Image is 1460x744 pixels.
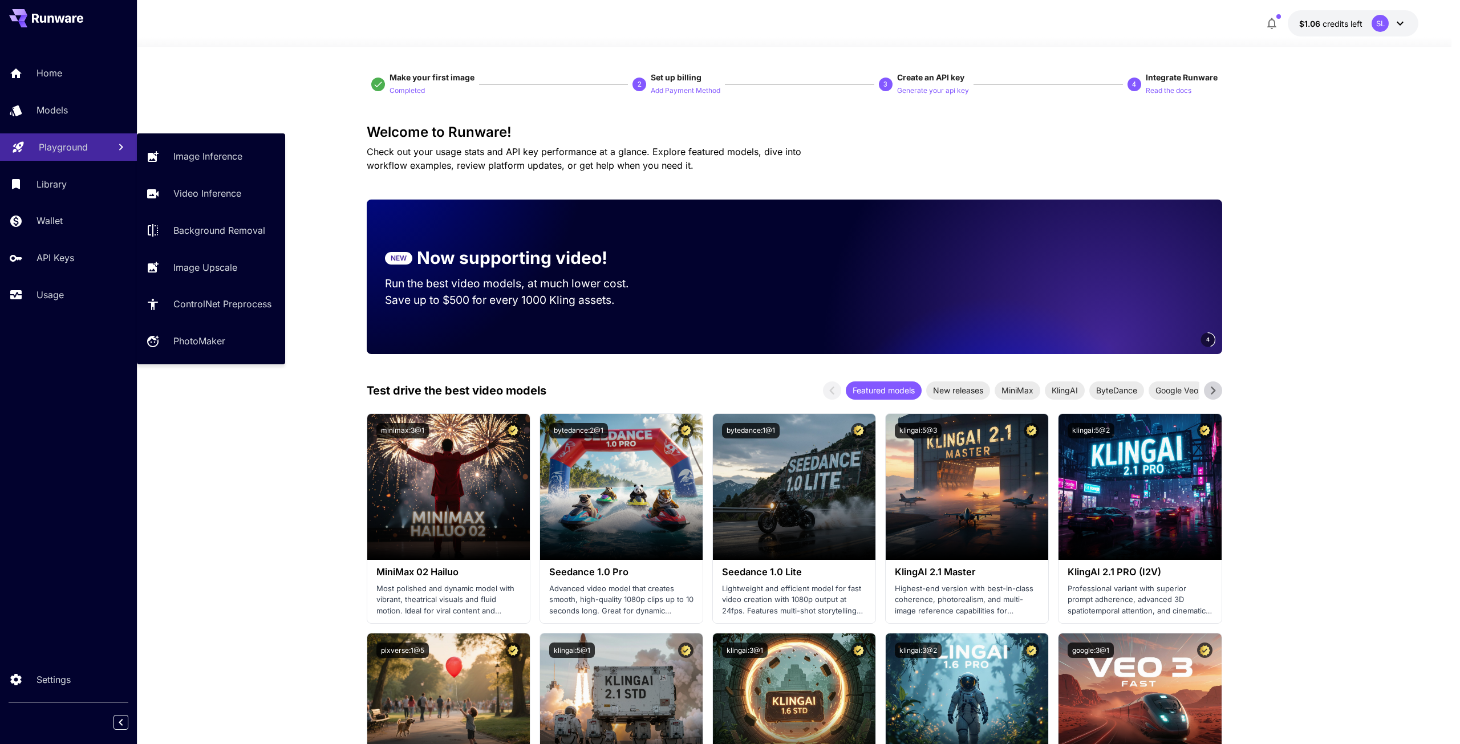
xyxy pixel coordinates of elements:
h3: Seedance 1.0 Lite [722,567,866,578]
span: New releases [926,384,990,396]
a: Background Removal [137,217,285,245]
p: Save up to $500 for every 1000 Kling assets. [385,292,651,308]
button: Certified Model – Vetted for best performance and includes a commercial license. [1024,423,1039,438]
span: Featured models [846,384,922,396]
a: PhotoMaker [137,327,285,355]
a: ControlNet Preprocess [137,290,285,318]
img: alt [1058,414,1221,560]
button: bytedance:1@1 [722,423,780,438]
p: 2 [638,79,642,90]
p: Library [36,177,67,191]
p: Professional variant with superior prompt adherence, advanced 3D spatiotemporal attention, and ci... [1068,583,1212,617]
p: 4 [1132,79,1136,90]
button: bytedance:2@1 [549,423,608,438]
button: pixverse:1@5 [376,643,429,658]
button: minimax:3@1 [376,423,429,438]
span: ByteDance [1089,384,1144,396]
p: Models [36,103,68,117]
button: Certified Model – Vetted for best performance and includes a commercial license. [505,643,521,658]
p: 3 [883,79,887,90]
p: Highest-end version with best-in-class coherence, photorealism, and multi-image reference capabil... [895,583,1039,617]
button: Certified Model – Vetted for best performance and includes a commercial license. [678,423,693,438]
span: KlingAI [1045,384,1085,396]
button: Certified Model – Vetted for best performance and includes a commercial license. [505,423,521,438]
button: Certified Model – Vetted for best performance and includes a commercial license. [678,643,693,658]
button: Certified Model – Vetted for best performance and includes a commercial license. [851,643,866,658]
p: PhotoMaker [173,334,225,348]
p: Completed [390,86,425,96]
button: klingai:3@2 [895,643,942,658]
h3: KlingAI 2.1 Master [895,567,1039,578]
button: Certified Model – Vetted for best performance and includes a commercial license. [1197,643,1212,658]
img: alt [886,414,1048,560]
h3: Welcome to Runware! [367,124,1222,140]
p: Read the docs [1146,86,1191,96]
p: Background Removal [173,223,265,237]
button: $1.05758 [1288,10,1418,36]
span: credits left [1323,19,1362,29]
p: Image Upscale [173,261,237,274]
button: klingai:5@3 [895,423,942,438]
a: Video Inference [137,180,285,208]
p: Home [36,66,62,80]
p: Wallet [36,214,63,227]
span: $1.06 [1299,19,1323,29]
button: Certified Model – Vetted for best performance and includes a commercial license. [1024,643,1039,658]
div: SL [1372,15,1389,32]
h3: KlingAI 2.1 PRO (I2V) [1068,567,1212,578]
span: Google Veo [1149,384,1205,396]
img: alt [713,414,875,560]
h3: Seedance 1.0 Pro [549,567,693,578]
p: Playground [39,140,88,154]
a: Image Upscale [137,253,285,281]
img: alt [367,414,530,560]
p: Most polished and dynamic model with vibrant, theatrical visuals and fluid motion. Ideal for vira... [376,583,521,617]
p: API Keys [36,251,74,265]
div: $1.05758 [1299,18,1362,30]
span: Integrate Runware [1146,72,1218,82]
button: Certified Model – Vetted for best performance and includes a commercial license. [1197,423,1212,438]
span: Make your first image [390,72,474,82]
span: Create an API key [897,72,964,82]
p: Image Inference [173,149,242,163]
div: Collapse sidebar [122,712,137,733]
span: 4 [1206,335,1210,344]
p: NEW [391,253,407,263]
span: Set up billing [651,72,701,82]
button: klingai:3@1 [722,643,768,658]
p: Add Payment Method [651,86,720,96]
span: MiniMax [995,384,1040,396]
p: Advanced video model that creates smooth, high-quality 1080p clips up to 10 seconds long. Great f... [549,583,693,617]
button: Collapse sidebar [113,715,128,730]
p: Now supporting video! [417,245,607,271]
p: Video Inference [173,186,241,200]
p: Settings [36,673,71,686]
button: Certified Model – Vetted for best performance and includes a commercial license. [851,423,866,438]
button: google:3@1 [1068,643,1114,658]
p: Test drive the best video models [367,382,546,399]
span: Check out your usage stats and API key performance at a glance. Explore featured models, dive int... [367,146,801,171]
a: Image Inference [137,143,285,170]
button: klingai:5@1 [549,643,595,658]
button: klingai:5@2 [1068,423,1114,438]
p: Generate your api key [897,86,969,96]
img: alt [540,414,703,560]
h3: MiniMax 02 Hailuo [376,567,521,578]
p: Run the best video models, at much lower cost. [385,275,651,292]
p: ControlNet Preprocess [173,297,271,311]
p: Usage [36,288,64,302]
p: Lightweight and efficient model for fast video creation with 1080p output at 24fps. Features mult... [722,583,866,617]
